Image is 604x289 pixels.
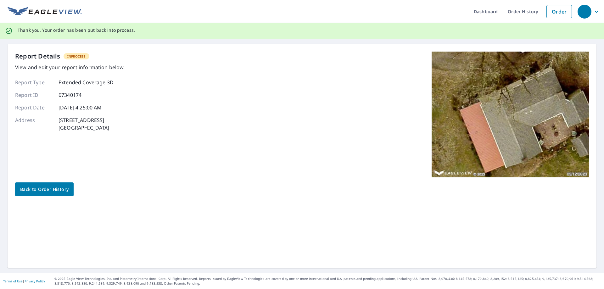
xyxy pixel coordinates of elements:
[15,104,53,111] p: Report Date
[15,52,60,61] p: Report Details
[18,27,135,33] p: Thank you. Your order has been put back into process.
[15,64,125,71] p: View and edit your report information below.
[432,52,589,177] img: Top image
[15,79,53,86] p: Report Type
[59,91,81,99] p: 67340174
[25,279,45,283] a: Privacy Policy
[3,279,45,283] p: |
[546,5,572,18] a: Order
[3,279,23,283] a: Terms of Use
[15,91,53,99] p: Report ID
[8,7,82,16] img: EV Logo
[64,54,89,58] span: InProcess
[59,116,109,131] p: [STREET_ADDRESS] [GEOGRAPHIC_DATA]
[15,116,53,131] p: Address
[59,104,102,111] p: [DATE] 4:25:00 AM
[54,276,601,286] p: © 2025 Eagle View Technologies, Inc. and Pictometry International Corp. All Rights Reserved. Repo...
[15,182,74,196] a: Back to Order History
[20,186,69,193] span: Back to Order History
[59,79,114,86] p: Extended Coverage 3D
